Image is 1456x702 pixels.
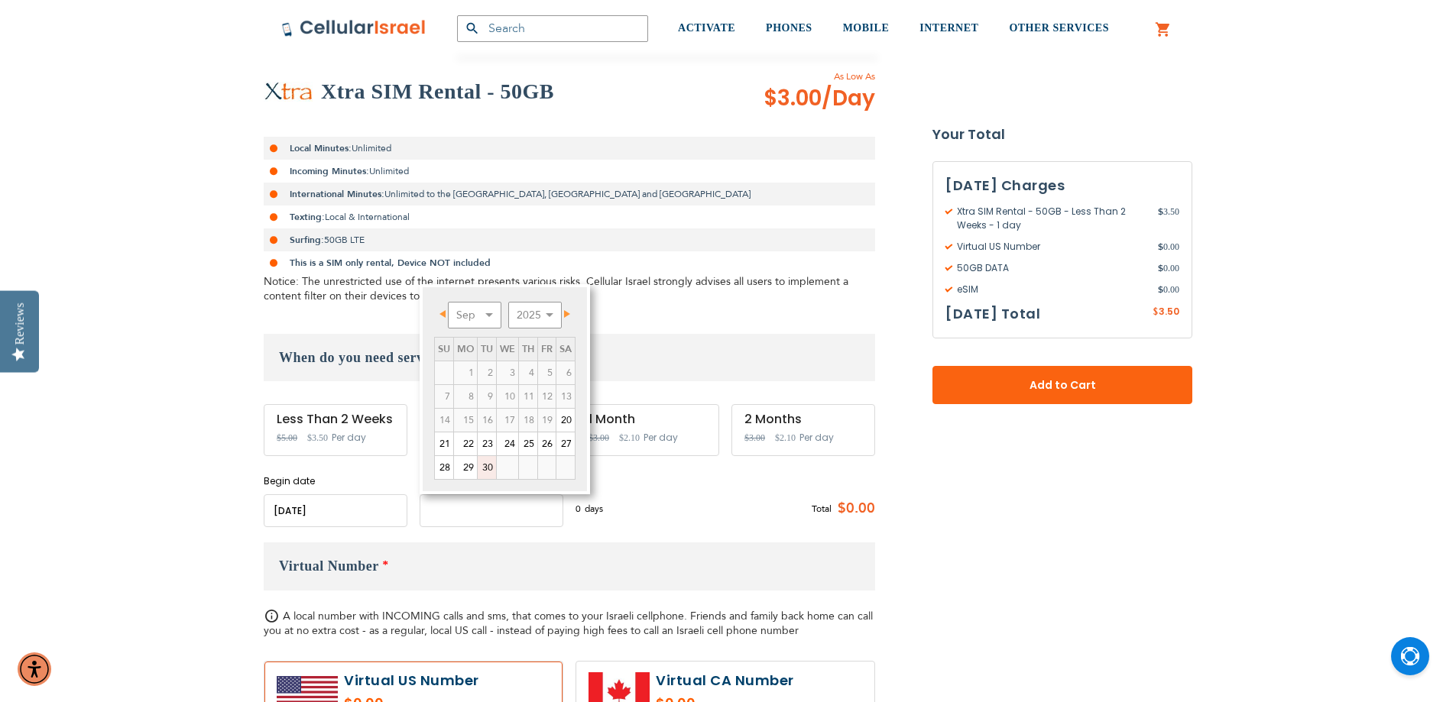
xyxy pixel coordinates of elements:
[589,412,706,426] div: 1 Month
[478,409,496,432] span: 16
[435,409,453,432] span: 14
[290,142,352,154] strong: Local Minutes:
[454,409,477,432] span: 15
[556,409,575,432] a: 20
[497,432,518,455] a: 24
[945,283,1158,296] span: eSIM
[264,160,875,183] li: Unlimited
[1153,306,1159,319] span: $
[585,502,603,516] span: days
[1158,240,1163,254] span: $
[556,432,575,455] a: 27
[812,502,832,516] span: Total
[538,409,556,432] span: 19
[290,234,324,246] strong: Surfing:
[945,240,1158,254] span: Virtual US Number
[519,409,538,432] td: minimum 5 days rental Or minimum 4 months on Long term plans
[775,432,796,443] span: $2.10
[945,302,1040,325] h3: [DATE] Total
[945,261,1158,275] span: 50GB DATA
[1158,240,1179,254] span: 0.00
[497,409,518,432] span: 17
[508,302,562,328] select: Select year
[519,432,537,455] a: 25
[454,456,477,479] a: 29
[290,165,369,177] strong: Incoming Minutes:
[439,310,446,318] span: Prev
[1159,305,1179,318] span: 3.50
[497,409,519,432] td: minimum 5 days rental Or minimum 4 months on Long term plans
[264,609,873,638] span: A local number with INCOMING calls and sms, that comes to your Israeli cellphone. Friends and fam...
[290,188,384,200] strong: International Minutes:
[435,456,453,479] a: 28
[290,211,325,223] strong: Texting:
[832,497,875,520] span: $0.00
[457,15,648,42] input: Search
[290,257,491,269] strong: This is a SIM only rental, Device NOT included
[932,123,1192,146] strong: Your Total
[1009,22,1109,34] span: OTHER SERVICES
[264,137,875,160] li: Unlimited
[478,456,496,479] a: 30
[1158,261,1163,275] span: $
[13,302,27,345] div: Reviews
[555,304,574,323] a: Next
[945,205,1158,232] span: Xtra SIM Rental - 50GB - Less Than 2 Weeks - 1 day
[264,183,875,205] li: Unlimited to the [GEOGRAPHIC_DATA], [GEOGRAPHIC_DATA] and [GEOGRAPHIC_DATA]
[435,432,453,455] a: 21
[519,409,537,432] span: 18
[1158,283,1179,296] span: 0.00
[1158,261,1179,275] span: 0.00
[277,432,297,443] span: $5.00
[1158,205,1163,218] span: $
[744,432,765,443] span: $3.00
[307,432,328,443] span: $3.50
[1158,283,1163,296] span: $
[279,558,379,574] span: Virtual Number
[277,412,394,426] div: Less Than 2 Weeks
[564,310,570,318] span: Next
[822,83,875,114] span: /Day
[264,82,313,102] img: Xtra SIM Rental - 50GB
[264,274,875,303] div: Notice: The unrestricted use of the internet presents various risks. Cellular Israel strongly adv...
[843,22,890,34] span: MOBILE
[945,174,1179,197] h3: [DATE] Charges
[18,652,51,686] div: Accessibility Menu
[332,431,366,445] span: Per day
[1158,205,1179,232] span: 3.50
[589,432,609,443] span: $3.00
[321,76,554,107] h2: Xtra SIM Rental - 50GB
[983,377,1142,393] span: Add to Cart
[619,432,640,443] span: $2.10
[420,494,563,527] input: MM/DD/YYYY
[932,366,1192,404] button: Add to Cart
[919,22,978,34] span: INTERNET
[264,205,875,228] li: Local & International
[264,494,407,527] input: MM/DD/YYYY
[281,19,426,37] img: Cellular Israel Logo
[722,70,875,83] span: As Low As
[454,432,477,455] a: 22
[538,432,556,455] a: 26
[764,83,875,114] span: $3.00
[576,502,585,516] span: 0
[264,228,875,251] li: 50GB LTE
[478,432,496,455] a: 23
[538,409,556,432] td: minimum 5 days rental Or minimum 4 months on Long term plans
[744,412,862,426] div: 2 Months
[436,304,455,323] a: Prev
[644,431,678,445] span: Per day
[799,431,834,445] span: Per day
[448,302,501,328] select: Select month
[766,22,812,34] span: PHONES
[264,474,407,488] label: Begin date
[435,409,454,432] td: minimum 5 days rental Or minimum 4 months on Long term plans
[454,409,478,432] td: minimum 5 days rental Or minimum 4 months on Long term plans
[478,409,497,432] td: minimum 5 days rental Or minimum 4 months on Long term plans
[678,22,735,34] span: ACTIVATE
[264,334,875,381] h3: When do you need service?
